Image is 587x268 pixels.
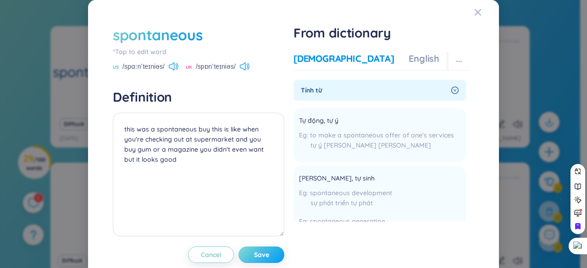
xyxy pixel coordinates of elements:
div: spontaneous [113,25,202,45]
span: /spɑːnˈteɪniəs/ [122,61,165,71]
span: [PERSON_NAME], tự sinh [299,173,375,184]
span: spontaneous development [310,189,392,197]
div: *Tap to edit word [113,47,284,57]
span: UK [186,64,192,71]
span: US [113,64,119,71]
div: sự phát triển tự phát [299,198,392,208]
div: tự ý [PERSON_NAME] [PERSON_NAME] [299,140,454,150]
textarea: this was a spontaneous buy this is like when you're checking out at supermarket and you buy gum o... [113,113,284,236]
button: ellipsis [449,52,470,71]
span: Tự động, tự ý [299,115,338,126]
span: to make a spontaneous offer of one's services [310,131,454,139]
div: English [409,52,439,65]
h4: Definition [113,89,284,105]
div: [DEMOGRAPHIC_DATA] [293,52,394,65]
span: Save [254,250,269,259]
h1: From dictionary [293,25,470,41]
span: Cancel [201,250,222,259]
span: /spɒnˈteɪniəs/ [196,61,236,71]
span: Tính từ [301,85,448,95]
span: ellipsis [456,58,462,65]
span: right-circle [451,87,459,94]
span: spontaneous generation [310,217,385,225]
